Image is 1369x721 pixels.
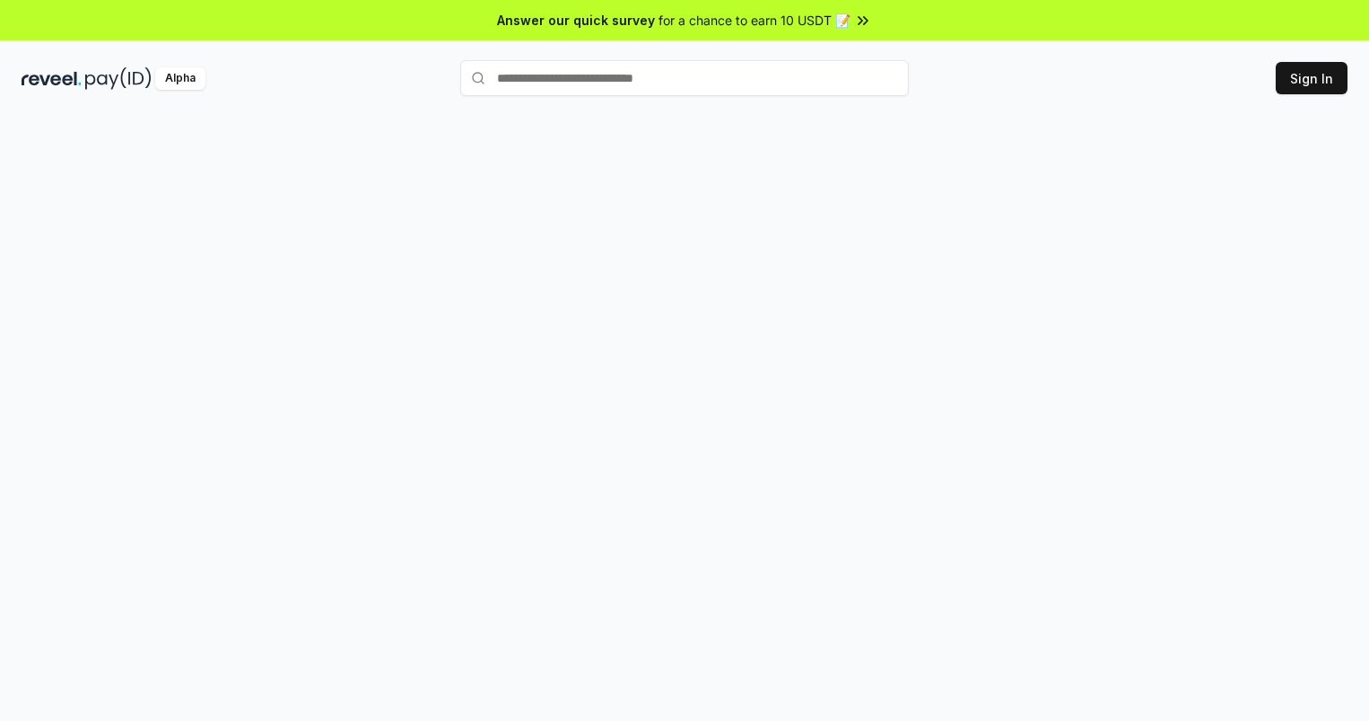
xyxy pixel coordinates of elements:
span: for a chance to earn 10 USDT 📝 [658,11,850,30]
button: Sign In [1276,62,1347,94]
span: Answer our quick survey [497,11,655,30]
img: reveel_dark [22,67,82,90]
div: Alpha [155,67,205,90]
img: pay_id [85,67,152,90]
